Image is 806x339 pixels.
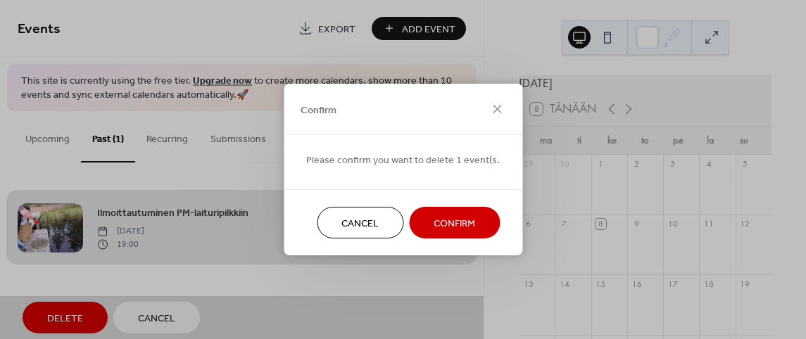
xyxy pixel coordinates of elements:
[301,103,336,117] span: Confirm
[306,153,500,168] span: Please confirm you want to delete 1 event(s.
[409,207,500,238] button: Confirm
[434,217,475,231] span: Confirm
[317,207,403,238] button: Cancel
[341,217,379,231] span: Cancel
